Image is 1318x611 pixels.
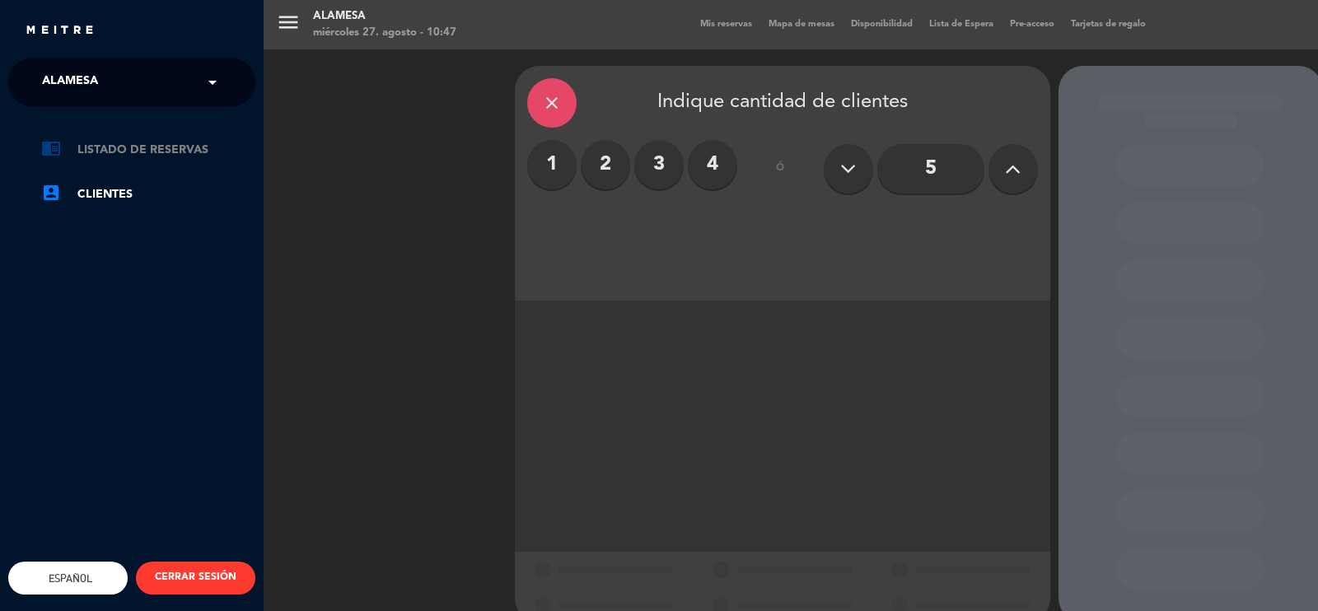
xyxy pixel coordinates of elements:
img: MEITRE [25,25,95,37]
a: account_boxClientes [41,184,255,204]
a: chrome_reader_modeListado de Reservas [41,140,255,160]
span: Español [44,572,92,585]
span: Alamesa [42,65,98,100]
i: chrome_reader_mode [41,138,61,158]
button: CERRAR SESIÓN [136,562,255,595]
i: account_box [41,183,61,203]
